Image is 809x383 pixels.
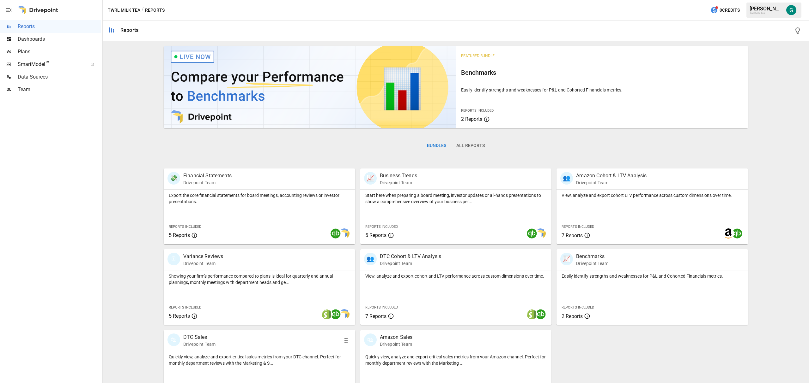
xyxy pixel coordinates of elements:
[18,61,83,68] span: SmartModel
[461,109,494,113] span: Reports Included
[782,1,800,19] button: Gordon Hagedorn
[576,180,647,186] p: Drivepoint Team
[380,341,413,347] p: Drivepoint Team
[380,260,441,267] p: Drivepoint Team
[364,333,377,346] div: 🛍
[451,138,490,153] button: All Reports
[364,253,377,265] div: 👥
[167,253,180,265] div: 🗓
[169,192,350,205] p: Export the core financial statements for board meetings, accounting reviews or investor presentat...
[380,333,413,341] p: Amazon Sales
[331,309,341,319] img: quickbooks
[562,192,743,198] p: View, analyze and export cohort LTV performance across custom dimensions over time.
[365,313,386,319] span: 7 Reports
[562,305,594,309] span: Reports Included
[18,35,101,43] span: Dashboards
[142,6,144,14] div: /
[183,341,216,347] p: Drivepoint Team
[164,46,456,128] img: video thumbnail
[786,5,796,15] img: Gordon Hagedorn
[18,86,101,93] span: Team
[45,60,50,68] span: ™
[169,273,350,286] p: Showing your firm's performance compared to plans is ideal for quarterly and annual plannings, mo...
[461,68,743,78] h6: Benchmarks
[365,225,398,229] span: Reports Included
[380,172,417,180] p: Business Trends
[750,6,782,12] div: [PERSON_NAME]
[108,6,140,14] button: Twrl Milk Tea
[365,354,547,366] p: Quickly view, analyze and export critical sales metrics from your Amazon channel. Perfect for mon...
[576,253,608,260] p: Benchmarks
[708,4,742,16] button: 0Credits
[527,228,537,239] img: quickbooks
[167,172,180,185] div: 💸
[183,172,232,180] p: Financial Statements
[169,305,201,309] span: Reports Included
[461,54,495,58] span: Featured Bundle
[422,138,451,153] button: Bundles
[576,172,647,180] p: Amazon Cohort & LTV Analysis
[331,228,341,239] img: quickbooks
[560,253,573,265] div: 📈
[562,273,743,279] p: Easily identify strengths and weaknesses for P&L and Cohorted Financials metrics.
[322,309,332,319] img: shopify
[562,225,594,229] span: Reports Included
[339,228,350,239] img: smart model
[536,228,546,239] img: smart model
[720,6,740,14] span: 0 Credits
[365,273,547,279] p: View, analyze and export cohort and LTV performance across custom dimensions over time.
[562,313,583,319] span: 2 Reports
[364,172,377,185] div: 📈
[365,232,386,238] span: 5 Reports
[339,309,350,319] img: smart model
[732,228,742,239] img: quickbooks
[167,333,180,346] div: 🛍
[169,313,190,319] span: 5 Reports
[120,27,138,33] div: Reports
[18,48,101,56] span: Plans
[169,232,190,238] span: 5 Reports
[183,180,232,186] p: Drivepoint Team
[562,233,583,239] span: 7 Reports
[18,73,101,81] span: Data Sources
[461,116,482,122] span: 2 Reports
[169,354,350,366] p: Quickly view, analyze and export critical sales metrics from your DTC channel. Perfect for monthl...
[183,260,223,267] p: Drivepoint Team
[536,309,546,319] img: quickbooks
[365,192,547,205] p: Start here when preparing a board meeting, investor updates or all-hands presentations to show a ...
[750,12,782,15] div: Twrl Milk Tea
[461,87,743,93] p: Easily identify strengths and weaknesses for P&L and Cohorted Financials metrics.
[365,305,398,309] span: Reports Included
[183,333,216,341] p: DTC Sales
[169,225,201,229] span: Reports Included
[380,180,417,186] p: Drivepoint Team
[560,172,573,185] div: 👥
[18,23,101,30] span: Reports
[380,253,441,260] p: DTC Cohort & LTV Analysis
[527,309,537,319] img: shopify
[723,228,733,239] img: amazon
[183,253,223,260] p: Variance Reviews
[576,260,608,267] p: Drivepoint Team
